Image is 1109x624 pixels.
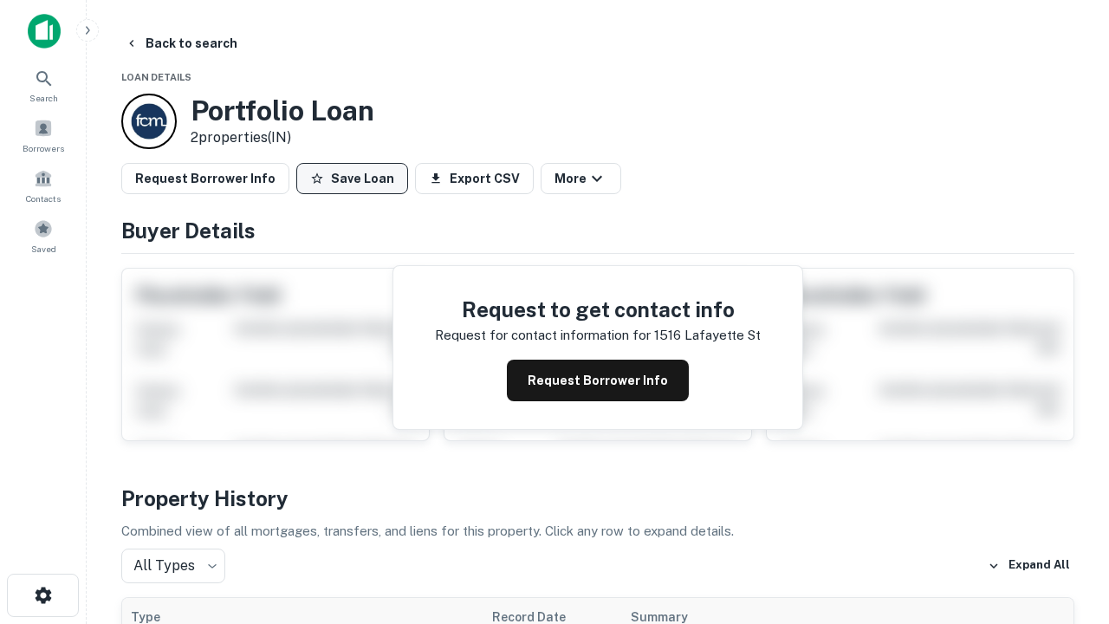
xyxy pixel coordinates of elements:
button: Expand All [983,553,1074,579]
p: 1516 lafayette st [654,325,761,346]
button: Request Borrower Info [507,360,689,401]
p: Combined view of all mortgages, transfers, and liens for this property. Click any row to expand d... [121,521,1074,542]
h3: Portfolio Loan [191,94,374,127]
a: Borrowers [5,112,81,159]
span: Borrowers [23,141,64,155]
button: Request Borrower Info [121,163,289,194]
iframe: Chat Widget [1022,430,1109,513]
span: Loan Details [121,72,191,82]
a: Search [5,62,81,108]
span: Search [29,91,58,105]
button: Export CSV [415,163,534,194]
p: 2 properties (IN) [191,127,374,148]
button: Save Loan [296,163,408,194]
img: capitalize-icon.png [28,14,61,49]
span: Contacts [26,192,61,205]
button: Back to search [118,28,244,59]
button: More [541,163,621,194]
h4: Buyer Details [121,215,1074,246]
h4: Property History [121,483,1074,514]
span: Saved [31,242,56,256]
a: Saved [5,212,81,259]
a: Contacts [5,162,81,209]
p: Request for contact information for [435,325,651,346]
div: All Types [121,549,225,583]
h4: Request to get contact info [435,294,761,325]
